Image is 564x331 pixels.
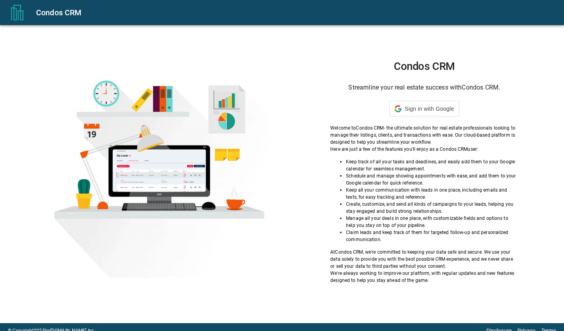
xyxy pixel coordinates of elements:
[36,6,555,19] div: Condos CRM
[330,270,518,284] p: We're always working to improve our platform, with regular updates and new features designed to h...
[346,215,518,229] p: Manage all your deals in one place, with customizable fields and options to help you stay on top ...
[330,124,518,146] p: Welcome to Condos CRM - the ultimate solution for real estate professionals looking to manage the...
[346,201,518,215] p: Create, customize, and send all kinds of campaigns to your leads, helping you stay engaged and bu...
[330,146,518,153] p: Here are just a few of the features you'll enjoy as a Condos CRM user:
[330,249,518,270] p: At Condos CRM , we're committed to keeping your data safe and secure. We use your data solely to ...
[346,229,518,243] p: Claim leads and keep track of them for targeted follow-up and personalized communication.
[346,158,518,172] p: Keep track of all your tasks and deadlines, and easily add them to your Google calendar for seaml...
[330,82,518,93] h6: Streamline your real estate success with Condos CRM .
[346,187,518,201] p: Keep all your communication with leads in one place, including emails and texts, for easy trackin...
[330,60,518,73] h1: Condos CRM
[389,101,459,117] div: Sign in with Google
[405,106,454,112] span: Sign in with Google
[346,172,518,187] p: Schedule and manage showing appointments with ease, and add them to your Google calendar for quic...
